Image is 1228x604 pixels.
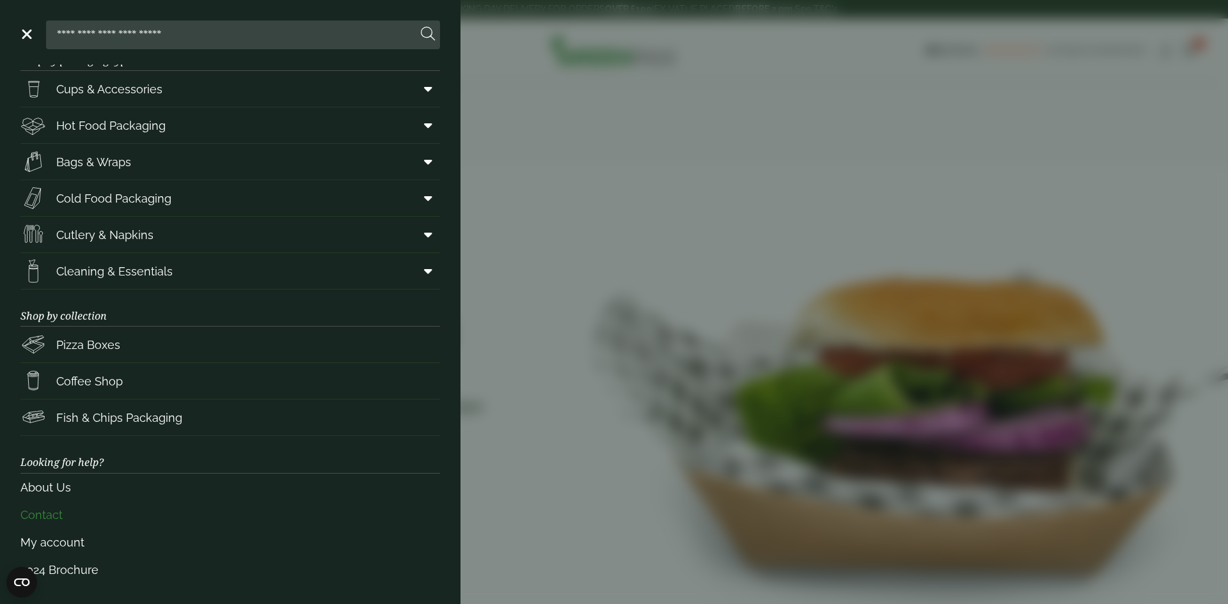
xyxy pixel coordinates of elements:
img: open-wipe.svg [20,258,46,284]
a: Fish & Chips Packaging [20,399,440,435]
a: Contact [20,501,440,529]
img: Sandwich_box.svg [20,185,46,211]
a: Coffee Shop [20,363,440,399]
a: Cutlery & Napkins [20,217,440,252]
a: My account [20,529,440,556]
img: Paper_carriers.svg [20,149,46,174]
img: Cutlery.svg [20,222,46,247]
span: Bags & Wraps [56,153,131,171]
img: FishNchip_box.svg [20,405,46,430]
span: Fish & Chips Packaging [56,409,182,426]
a: Cold Food Packaging [20,180,440,216]
a: 2024 Brochure [20,556,440,584]
span: Cleaning & Essentials [56,263,173,280]
a: Hot Food Packaging [20,107,440,143]
span: Cutlery & Napkins [56,226,153,244]
h3: Shop by collection [20,290,440,327]
img: HotDrink_paperCup.svg [20,368,46,394]
img: PintNhalf_cup.svg [20,76,46,102]
a: Pizza Boxes [20,327,440,362]
span: Coffee Shop [56,373,123,390]
span: Hot Food Packaging [56,117,166,134]
a: Bags & Wraps [20,144,440,180]
img: Deli_box.svg [20,112,46,138]
a: About Us [20,474,440,501]
span: Cold Food Packaging [56,190,171,207]
a: Cleaning & Essentials [20,253,440,289]
button: Open CMP widget [6,567,37,598]
img: Pizza_boxes.svg [20,332,46,357]
span: Pizza Boxes [56,336,120,353]
span: Cups & Accessories [56,81,162,98]
a: Cups & Accessories [20,71,440,107]
h3: Looking for help? [20,436,440,473]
